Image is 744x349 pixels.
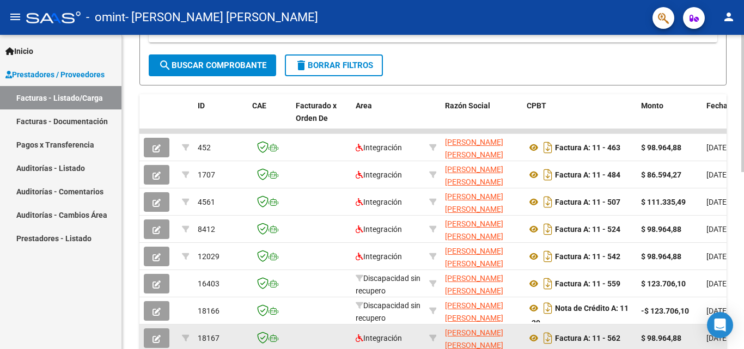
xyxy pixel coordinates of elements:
mat-icon: person [722,10,735,23]
i: Descargar documento [541,275,555,292]
span: Integración [356,252,402,261]
span: Integración [356,225,402,234]
datatable-header-cell: Area [351,94,425,142]
span: Integración [356,334,402,342]
button: Borrar Filtros [285,54,383,76]
span: Borrar Filtros [295,60,373,70]
div: 27345844444 [445,272,518,295]
mat-icon: menu [9,10,22,23]
strong: Factura A: 11 - 562 [555,334,620,342]
span: CAE [252,101,266,110]
i: Descargar documento [541,299,555,317]
mat-icon: search [158,59,172,72]
i: Descargar documento [541,329,555,347]
span: - [PERSON_NAME] [PERSON_NAME] [125,5,318,29]
span: Discapacidad sin recupero [356,274,420,295]
span: 12029 [198,252,219,261]
datatable-header-cell: CAE [248,94,291,142]
strong: Factura A: 11 - 524 [555,225,620,234]
span: [PERSON_NAME] [PERSON_NAME] [445,247,503,268]
span: Integración [356,143,402,152]
strong: Nota de Crédito A: 11 - 29 [527,304,629,327]
strong: $ 111.335,49 [641,198,686,206]
span: Buscar Comprobante [158,60,266,70]
span: [PERSON_NAME] [PERSON_NAME] [445,192,503,213]
i: Descargar documento [541,248,555,265]
strong: $ 98.964,88 [641,334,681,342]
span: 18166 [198,307,219,315]
strong: $ 86.594,27 [641,170,681,179]
span: [PERSON_NAME] [PERSON_NAME] [445,274,503,295]
span: 452 [198,143,211,152]
div: 27345844444 [445,163,518,186]
span: 16403 [198,279,219,288]
span: [PERSON_NAME] [PERSON_NAME] [445,165,503,186]
strong: $ 98.964,88 [641,225,681,234]
i: Descargar documento [541,193,555,211]
span: ID [198,101,205,110]
datatable-header-cell: Facturado x Orden De [291,94,351,142]
span: Discapacidad sin recupero [356,301,420,322]
strong: Factura A: 11 - 463 [555,143,620,152]
span: [DATE] [706,170,729,179]
datatable-header-cell: CPBT [522,94,637,142]
div: 27345844444 [445,191,518,213]
i: Descargar documento [541,166,555,183]
datatable-header-cell: Razón Social [441,94,522,142]
i: Descargar documento [541,139,555,156]
mat-icon: delete [295,59,308,72]
span: [DATE] [706,198,729,206]
span: Razón Social [445,101,490,110]
span: Facturado x Orden De [296,101,337,123]
strong: Factura A: 11 - 559 [555,279,620,288]
div: 27345844444 [445,245,518,268]
datatable-header-cell: Monto [637,94,702,142]
i: Descargar documento [541,221,555,238]
span: Integración [356,198,402,206]
strong: Factura A: 11 - 507 [555,198,620,206]
div: Open Intercom Messenger [707,312,733,338]
strong: $ 98.964,88 [641,252,681,261]
strong: Factura A: 11 - 542 [555,252,620,261]
span: 18167 [198,334,219,342]
div: 27345844444 [445,136,518,159]
span: [DATE] [706,252,729,261]
span: [PERSON_NAME] [PERSON_NAME] [445,138,503,159]
span: Prestadores / Proveedores [5,69,105,81]
strong: -$ 123.706,10 [641,307,689,315]
span: Inicio [5,45,33,57]
span: 8412 [198,225,215,234]
div: 27345844444 [445,299,518,322]
span: 1707 [198,170,215,179]
button: Buscar Comprobante [149,54,276,76]
strong: Factura A: 11 - 484 [555,170,620,179]
span: [DATE] [706,225,729,234]
span: CPBT [527,101,546,110]
span: - omint [86,5,125,29]
span: [DATE] [706,143,729,152]
span: [DATE] [706,279,729,288]
span: Integración [356,170,402,179]
datatable-header-cell: ID [193,94,248,142]
strong: $ 123.706,10 [641,279,686,288]
span: Area [356,101,372,110]
span: Monto [641,101,663,110]
span: 4561 [198,198,215,206]
span: [DATE] [706,334,729,342]
strong: $ 98.964,88 [641,143,681,152]
span: [DATE] [706,307,729,315]
span: [PERSON_NAME] [PERSON_NAME] [445,219,503,241]
div: 27345844444 [445,218,518,241]
span: [PERSON_NAME] [PERSON_NAME] [445,301,503,322]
